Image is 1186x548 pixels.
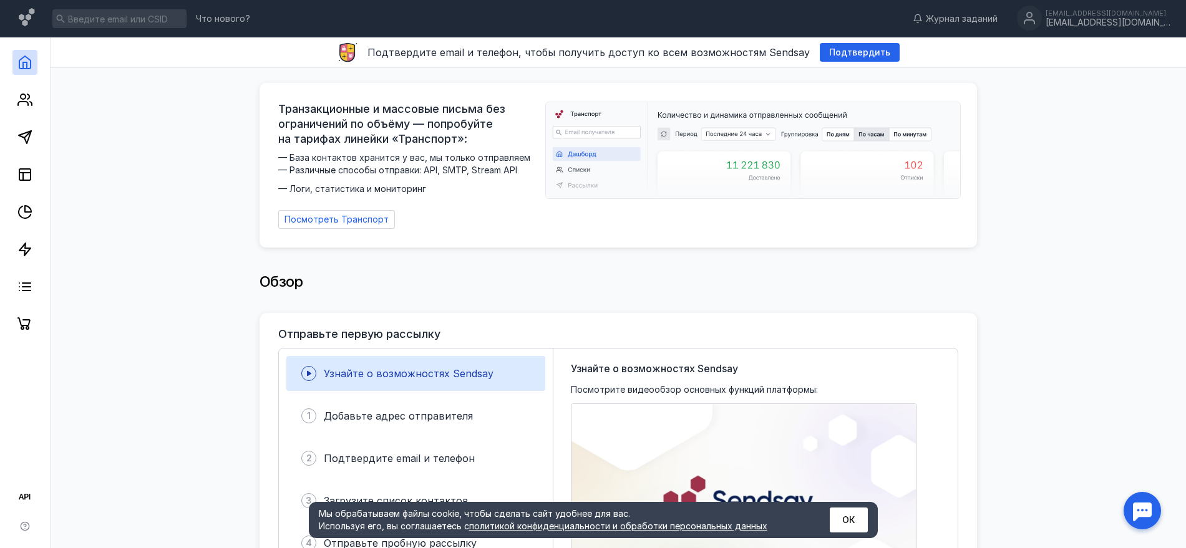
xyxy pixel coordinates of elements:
div: Мы обрабатываем файлы cookie, чтобы сделать сайт удобнее для вас. Используя его, вы соглашаетесь c [319,507,799,532]
img: dashboard-transport-banner [546,102,960,198]
span: Узнайте о возможностях Sendsay [324,367,493,380]
span: Подтвердить [829,47,890,58]
span: Подтвердите email и телефон, чтобы получить доступ ко всем возможностям Sendsay [367,46,810,59]
a: Журнал заданий [907,12,1004,25]
span: 3 [306,494,312,507]
span: Журнал заданий [926,12,998,25]
a: Посмотреть Транспорт [278,210,395,229]
span: 2 [306,452,312,464]
span: Посмотрите видеообзор основных функций платформы: [571,383,818,396]
button: Подтвердить [820,43,900,62]
span: Подтвердите email и телефон [324,452,475,464]
div: [EMAIL_ADDRESS][DOMAIN_NAME] [1046,9,1170,17]
span: Добавьте адрес отправителя [324,410,473,422]
input: Введите email или CSID [52,9,187,28]
span: Узнайте о возможностях Sendsay [571,361,738,376]
span: Обзор [260,272,303,291]
span: Что нового? [196,14,250,23]
span: — База контактов хранится у вас, мы только отправляем — Различные способы отправки: API, SMTP, St... [278,151,538,195]
span: Загрузите список контактов [324,494,469,507]
span: Транзакционные и массовые письма без ограничений по объёму — попробуйте на тарифах линейки «Транс... [278,102,538,147]
span: Посмотреть Транспорт [284,214,389,225]
span: 1 [307,410,311,422]
div: [EMAIL_ADDRESS][DOMAIN_NAME] [1046,17,1170,28]
a: политикой конфиденциальности и обработки персональных данных [469,521,767,531]
h3: Отправьте первую рассылку [278,328,440,340]
button: ОК [830,507,868,532]
a: Что нового? [190,14,256,23]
